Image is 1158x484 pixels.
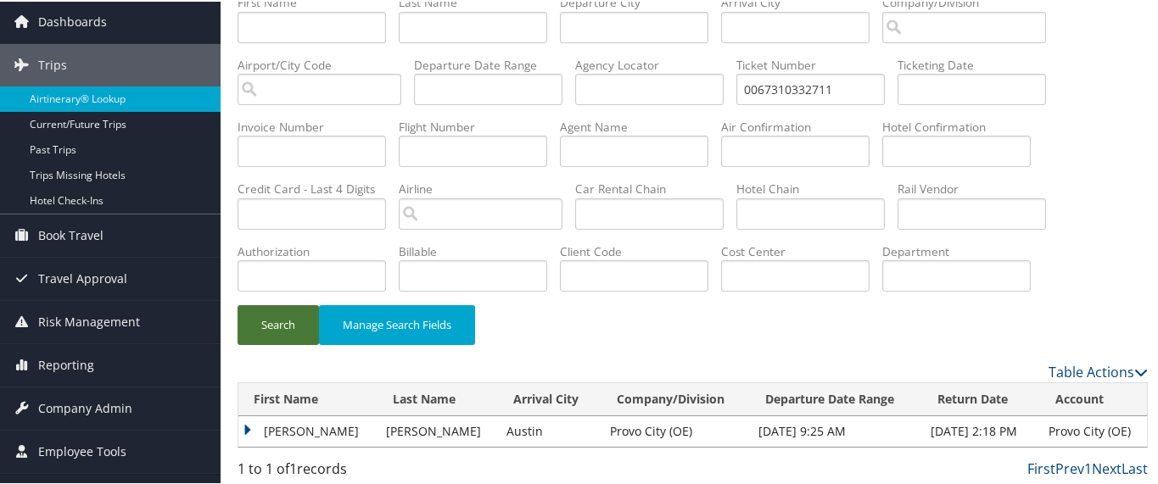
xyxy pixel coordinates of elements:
span: Employee Tools [38,429,126,471]
label: Departure Date Range [414,55,575,72]
th: Arrival City: activate to sort column ascending [498,381,601,414]
label: Ticketing Date [898,55,1059,72]
span: Risk Management [38,299,140,342]
label: Rail Vendor [898,179,1059,196]
a: Next [1092,458,1122,476]
td: [PERSON_NAME] [378,414,498,445]
a: Last [1122,458,1148,476]
label: Car Rental Chain [575,179,736,196]
button: Manage Search Fields [319,303,475,343]
label: Invoice Number [238,117,399,134]
a: 1 [1084,458,1092,476]
label: Client Code [560,242,721,259]
label: Airline [399,179,575,196]
span: Reporting [38,342,94,385]
label: Agent Name [560,117,721,134]
label: Billable [399,242,560,259]
label: Hotel Chain [736,179,898,196]
th: Return Date: activate to sort column ascending [922,381,1040,414]
span: Travel Approval [38,256,127,298]
label: Authorization [238,242,399,259]
td: Provo City (OE) [1040,414,1147,445]
span: Trips [38,42,67,85]
label: Hotel Confirmation [882,117,1043,134]
label: Credit Card - Last 4 Digits [238,179,399,196]
label: Department [882,242,1043,259]
span: Book Travel [38,213,103,255]
a: Prev [1055,458,1084,476]
th: First Name: activate to sort column ascending [238,381,378,414]
th: Company/Division [601,381,751,414]
span: Company Admin [38,386,132,428]
td: [DATE] 2:18 PM [922,414,1040,445]
td: Provo City (OE) [601,414,751,445]
td: [PERSON_NAME] [238,414,378,445]
label: Cost Center [721,242,882,259]
td: Austin [498,414,601,445]
a: Table Actions [1049,361,1148,380]
label: Air Confirmation [721,117,882,134]
span: 1 [289,458,297,476]
label: Airport/City Code [238,55,414,72]
button: Search [238,303,319,343]
th: Account: activate to sort column ascending [1040,381,1147,414]
label: Agency Locator [575,55,736,72]
th: Last Name: activate to sort column ascending [378,381,498,414]
th: Departure Date Range: activate to sort column descending [750,381,922,414]
label: Flight Number [399,117,560,134]
label: Ticket Number [736,55,898,72]
a: First [1027,458,1055,476]
td: [DATE] 9:25 AM [750,414,922,445]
